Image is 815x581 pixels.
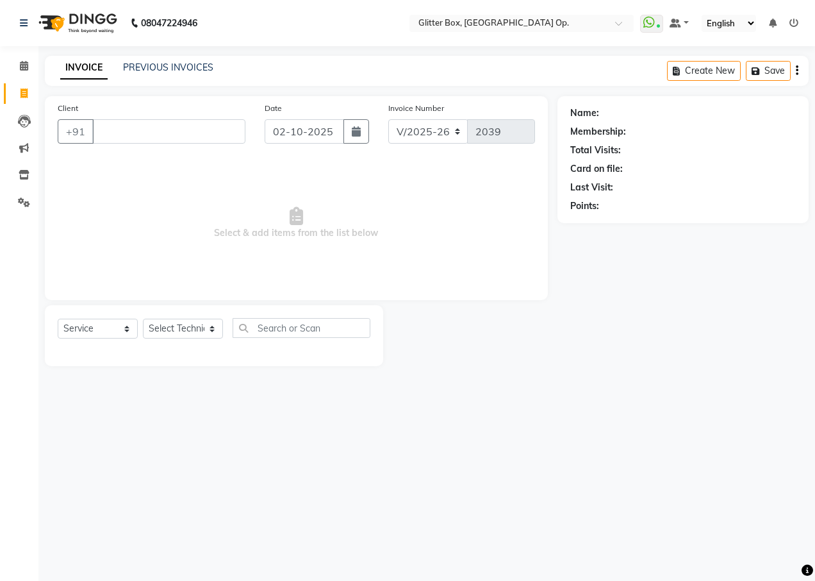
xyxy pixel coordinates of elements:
label: Invoice Number [388,103,444,114]
img: logo [33,5,120,41]
div: Last Visit: [570,181,613,194]
label: Date [265,103,282,114]
a: INVOICE [60,56,108,80]
div: Card on file: [570,162,623,176]
a: PREVIOUS INVOICES [123,62,213,73]
span: Select & add items from the list below [58,159,535,287]
input: Search or Scan [233,318,370,338]
button: Save [746,61,791,81]
div: Points: [570,199,599,213]
div: Membership: [570,125,626,139]
div: Name: [570,106,599,120]
input: Search by Name/Mobile/Email/Code [92,119,245,144]
div: Total Visits: [570,144,621,157]
button: Create New [667,61,741,81]
button: +91 [58,119,94,144]
b: 08047224946 [141,5,197,41]
label: Client [58,103,78,114]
